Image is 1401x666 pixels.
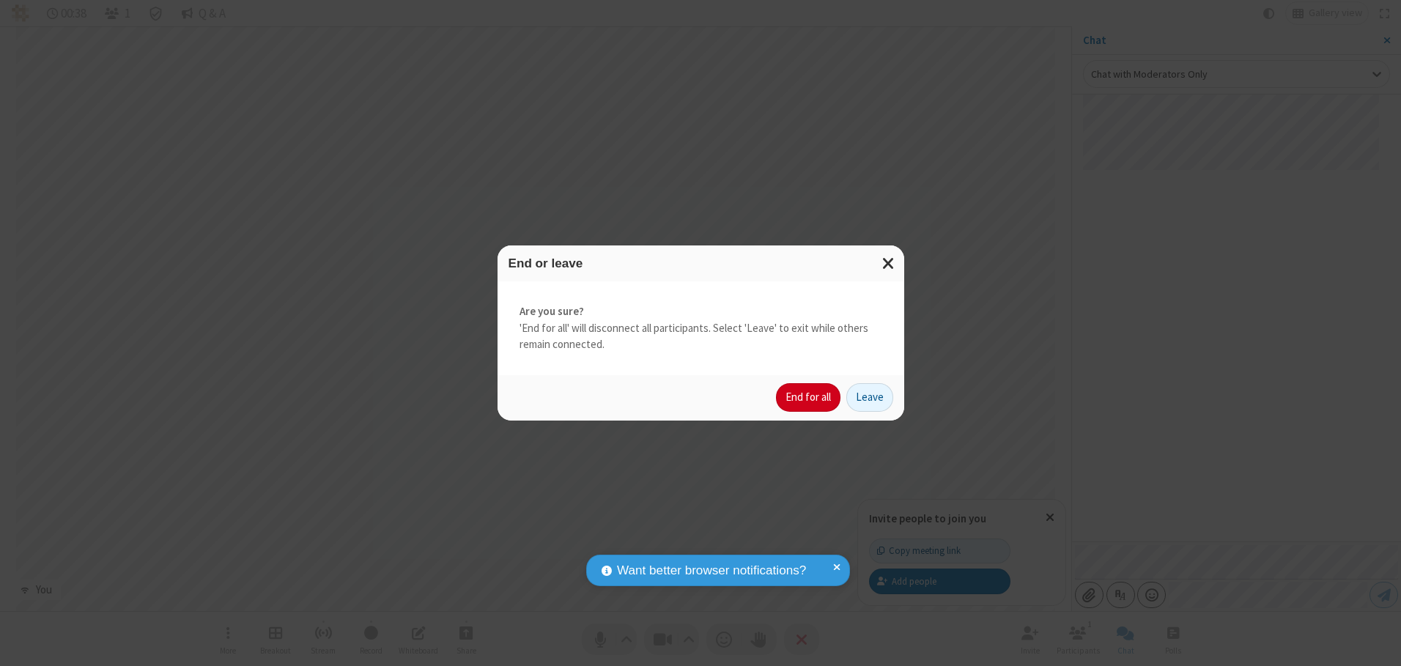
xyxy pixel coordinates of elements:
[846,383,893,412] button: Leave
[873,245,904,281] button: Close modal
[617,561,806,580] span: Want better browser notifications?
[776,383,840,412] button: End for all
[509,256,893,270] h3: End or leave
[498,281,904,375] div: 'End for all' will disconnect all participants. Select 'Leave' to exit while others remain connec...
[520,303,882,320] strong: Are you sure?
